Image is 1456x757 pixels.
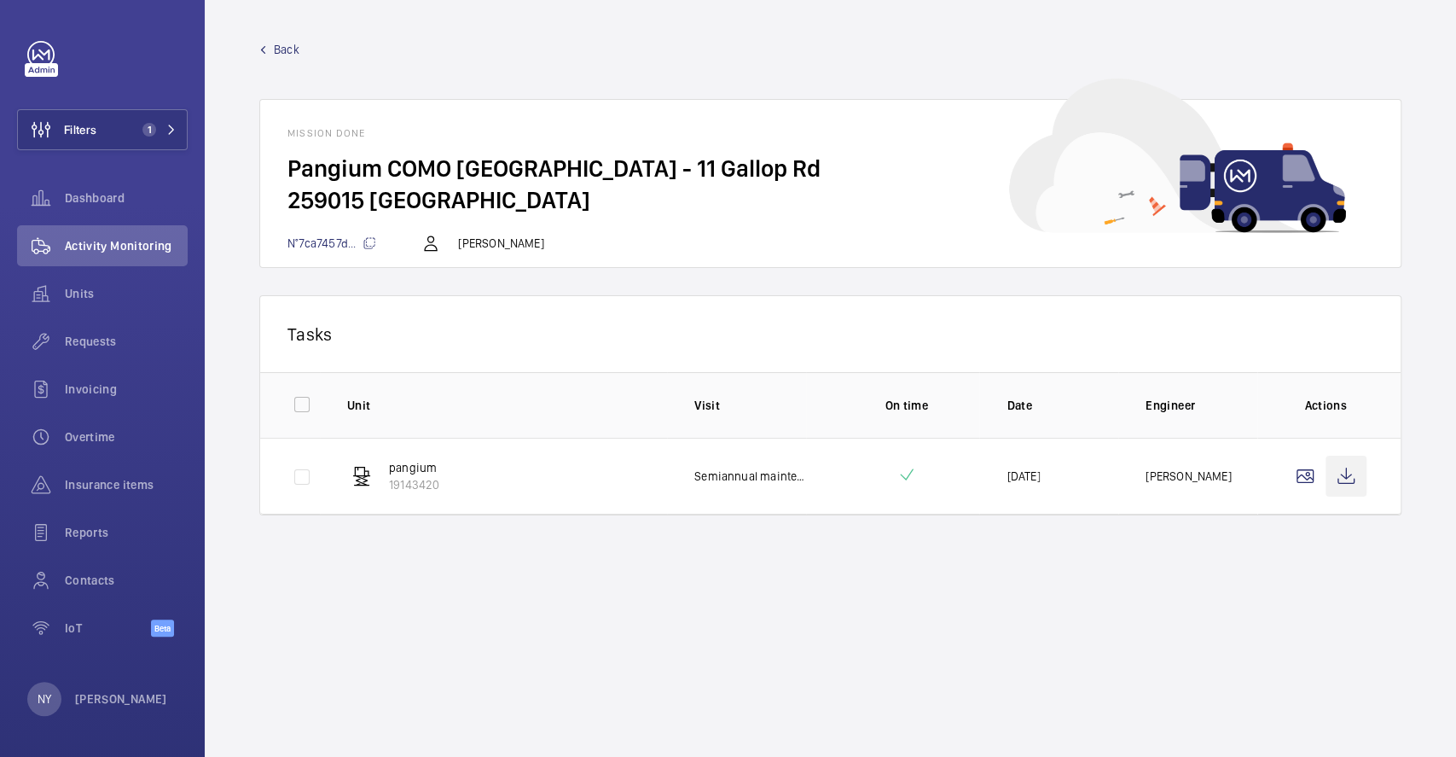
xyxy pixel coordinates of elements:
[65,381,188,398] span: Invoicing
[458,235,543,252] p: [PERSON_NAME]
[833,397,980,414] p: On time
[1006,397,1118,414] p: Date
[287,184,1373,216] h2: 259015 [GEOGRAPHIC_DATA]
[1006,468,1040,485] p: [DATE]
[65,237,188,254] span: Activity Monitoring
[65,333,188,350] span: Requests
[287,153,1373,184] h2: Pangium COMO [GEOGRAPHIC_DATA] - 11 Gallop Rd
[75,690,167,708] p: [PERSON_NAME]
[1285,397,1366,414] p: Actions
[151,620,174,637] span: Beta
[347,397,667,414] p: Unit
[287,323,1373,345] p: Tasks
[65,572,188,589] span: Contacts
[274,41,299,58] span: Back
[65,285,188,302] span: Units
[287,127,1373,139] h1: Mission done
[351,466,372,486] img: freight_elevator.svg
[389,476,439,493] p: 19143420
[694,397,806,414] p: Visit
[142,123,156,137] span: 1
[1146,468,1231,485] p: [PERSON_NAME]
[65,524,188,541] span: Reports
[64,121,96,138] span: Filters
[65,428,188,445] span: Overtime
[17,109,188,150] button: Filters1
[38,690,51,708] p: NY
[287,236,376,250] span: N°7ca7457d...
[1009,79,1346,233] img: car delivery
[389,459,439,476] p: pangium
[65,620,151,637] span: IoT
[65,476,188,493] span: Insurance items
[694,468,806,485] p: Semiannual maintenance
[1146,397,1257,414] p: Engineer
[65,189,188,207] span: Dashboard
